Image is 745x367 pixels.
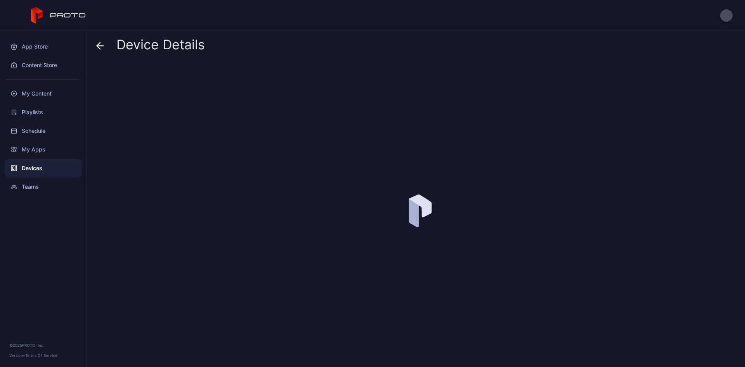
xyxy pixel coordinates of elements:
a: Schedule [5,122,82,140]
a: Terms Of Service [25,353,57,358]
a: Devices [5,159,82,177]
span: Version • [9,353,25,358]
a: Content Store [5,56,82,75]
div: © 2025 PROTO, Inc. [9,342,77,348]
a: My Apps [5,140,82,159]
a: My Content [5,84,82,103]
a: Teams [5,177,82,196]
span: Device Details [116,37,205,52]
a: App Store [5,37,82,56]
a: Playlists [5,103,82,122]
